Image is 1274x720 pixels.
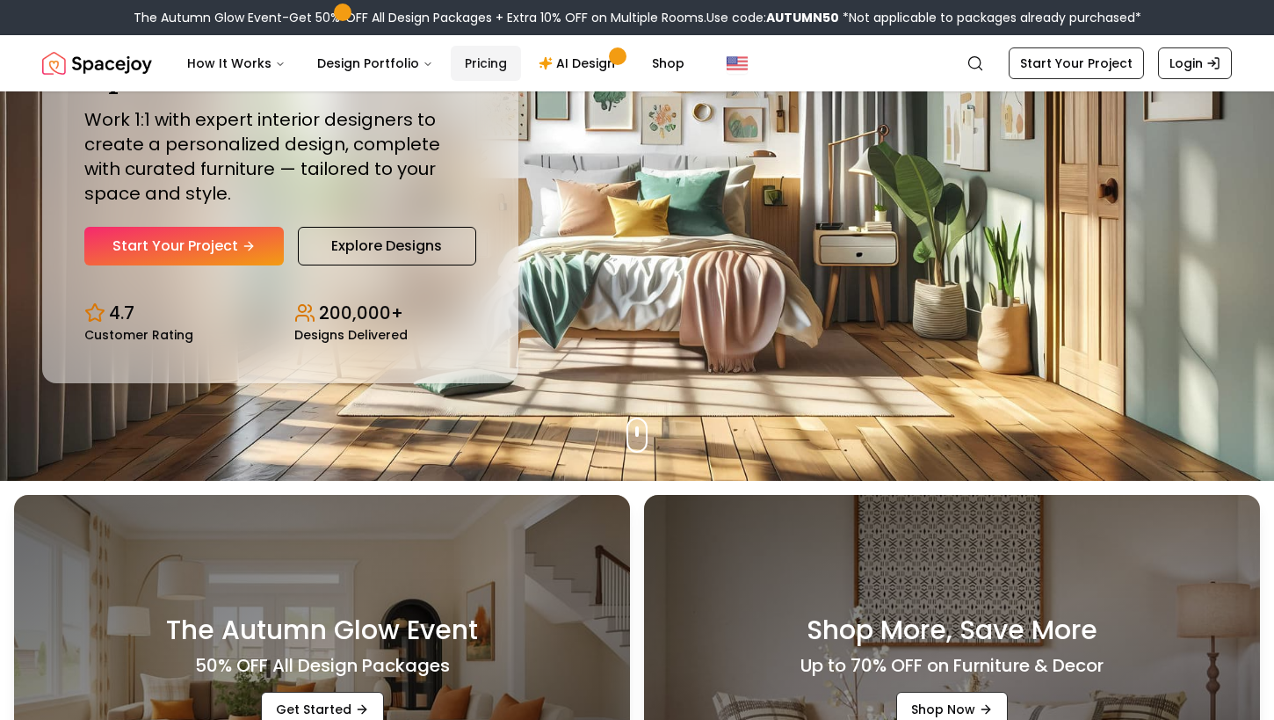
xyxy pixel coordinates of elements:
h3: Shop More, Save More [807,615,1097,646]
nav: Global [42,35,1232,91]
nav: Main [173,46,699,81]
small: Customer Rating [84,329,193,341]
a: Spacejoy [42,46,152,81]
b: AUTUMN50 [766,9,839,26]
a: Explore Designs [298,227,476,265]
a: Pricing [451,46,521,81]
a: AI Design [525,46,634,81]
p: 4.7 [109,301,134,325]
a: Shop [638,46,699,81]
a: Login [1158,47,1232,79]
h4: 50% OFF All Design Packages [195,653,450,678]
a: Start Your Project [1009,47,1144,79]
span: Use code: [706,9,839,26]
button: How It Works [173,46,300,81]
div: The Autumn Glow Event-Get 50% OFF All Design Packages + Extra 10% OFF on Multiple Rooms. [134,9,1141,26]
small: Designs Delivered [294,329,408,341]
h3: The Autumn Glow Event [166,615,478,646]
button: Design Portfolio [303,46,447,81]
p: Work 1:1 with expert interior designers to create a personalized design, complete with curated fu... [84,107,476,206]
p: 200,000+ [319,301,403,325]
a: Start Your Project [84,227,284,265]
h4: Up to 70% OFF on Furniture & Decor [800,653,1104,678]
img: Spacejoy Logo [42,46,152,81]
div: Design stats [84,287,476,341]
span: *Not applicable to packages already purchased* [839,9,1141,26]
img: United States [727,53,748,74]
